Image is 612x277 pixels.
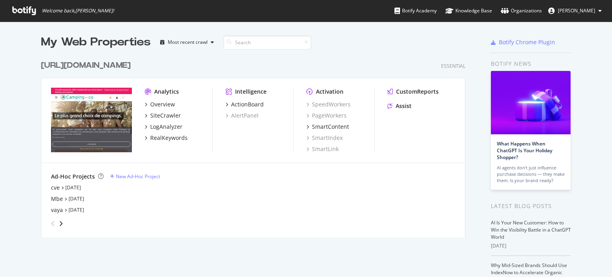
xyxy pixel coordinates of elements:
[154,88,179,96] div: Analytics
[69,206,84,213] a: [DATE]
[116,173,160,180] div: New Ad-Hoc Project
[51,184,60,192] a: cve
[42,8,114,14] span: Welcome back, [PERSON_NAME] !
[394,7,437,15] div: Botify Academy
[396,88,439,96] div: CustomReports
[491,38,555,46] a: Botify Chrome Plugin
[58,220,64,228] div: angle-right
[226,100,264,108] a: ActionBoard
[441,63,465,69] div: Essential
[145,100,175,108] a: Overview
[231,100,264,108] div: ActionBoard
[41,60,134,71] a: [URL][DOMAIN_NAME]
[306,112,347,120] a: PageWorkers
[51,195,63,203] a: Mbe
[491,202,571,210] div: Latest Blog Posts
[41,50,472,238] div: grid
[501,7,542,15] div: Organizations
[497,140,552,161] a: What Happens When ChatGPT Is Your Holiday Shopper?
[65,184,81,191] a: [DATE]
[41,34,151,50] div: My Web Properties
[306,134,343,142] a: SmartIndex
[306,100,351,108] a: SpeedWorkers
[306,123,349,131] a: SmartContent
[69,195,84,202] a: [DATE]
[396,102,412,110] div: Assist
[306,145,339,153] a: SmartLink
[558,7,595,14] span: frédéric kinzi
[51,88,132,152] img: fr.camping-and-co.com
[157,36,217,49] button: Most recent crawl
[491,59,571,68] div: Botify news
[491,242,571,249] div: [DATE]
[499,38,555,46] div: Botify Chrome Plugin
[235,88,267,96] div: Intelligence
[312,123,349,131] div: SmartContent
[497,165,565,184] div: AI agents don’t just influence purchase decisions — they make them. Is your brand ready?
[48,217,58,230] div: angle-left
[51,173,95,181] div: Ad-Hoc Projects
[150,100,175,108] div: Overview
[145,134,188,142] a: RealKeywords
[168,40,208,45] div: Most recent crawl
[224,35,311,49] input: Search
[387,88,439,96] a: CustomReports
[316,88,343,96] div: Activation
[226,112,259,120] a: AlertPanel
[150,123,182,131] div: LogAnalyzer
[110,173,160,180] a: New Ad-Hoc Project
[542,4,608,17] button: [PERSON_NAME]
[41,60,131,71] div: [URL][DOMAIN_NAME]
[51,206,63,214] a: vaya
[445,7,492,15] div: Knowledge Base
[387,102,412,110] a: Assist
[491,71,571,134] img: What Happens When ChatGPT Is Your Holiday Shopper?
[150,134,188,142] div: RealKeywords
[145,112,181,120] a: SiteCrawler
[491,219,571,240] a: AI Is Your New Customer: How to Win the Visibility Battle in a ChatGPT World
[150,112,181,120] div: SiteCrawler
[145,123,182,131] a: LogAnalyzer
